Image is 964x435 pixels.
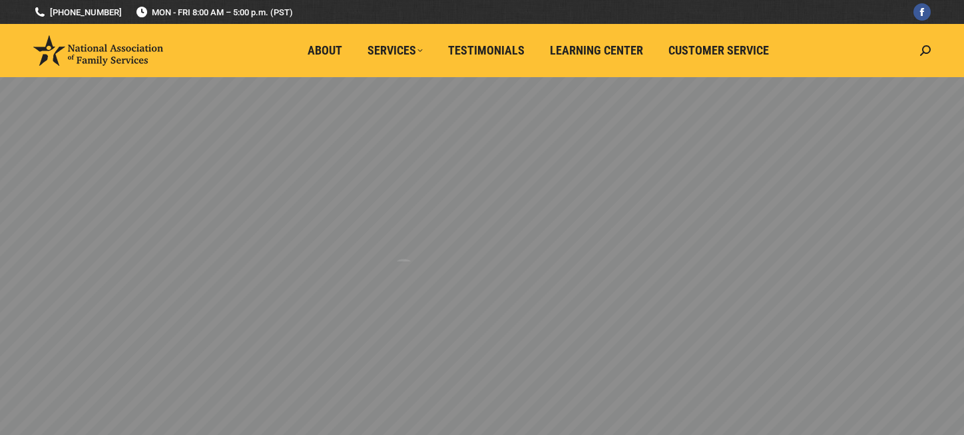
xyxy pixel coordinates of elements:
[392,254,415,307] div: G
[33,35,163,66] img: National Association of Family Services
[298,38,352,63] a: About
[33,6,122,19] a: [PHONE_NUMBER]
[550,43,643,58] span: Learning Center
[913,3,931,21] a: Facebook page opens in new window
[308,43,342,58] span: About
[659,38,778,63] a: Customer Service
[367,43,423,58] span: Services
[541,38,652,63] a: Learning Center
[135,6,293,19] span: MON - FRI 8:00 AM – 5:00 p.m. (PST)
[439,38,534,63] a: Testimonials
[668,43,769,58] span: Customer Service
[448,43,525,58] span: Testimonials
